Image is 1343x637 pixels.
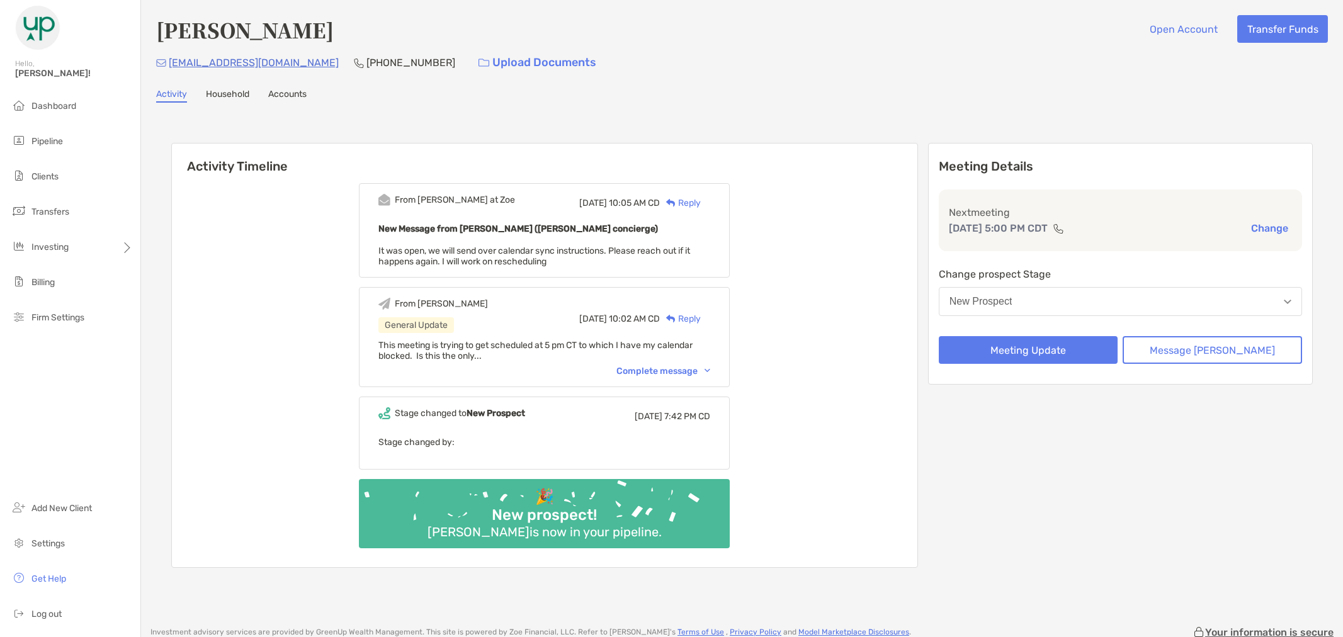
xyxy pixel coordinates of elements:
[1237,15,1328,43] button: Transfer Funds
[530,488,559,506] div: 🎉
[31,609,62,619] span: Log out
[1123,336,1302,364] button: Message [PERSON_NAME]
[31,242,69,252] span: Investing
[660,312,701,325] div: Reply
[579,198,607,208] span: [DATE]
[378,317,454,333] div: General Update
[268,89,307,103] a: Accounts
[949,205,1292,220] p: Next meeting
[395,408,525,419] div: Stage changed to
[156,89,187,103] a: Activity
[422,524,667,539] div: [PERSON_NAME] is now in your pipeline.
[939,287,1302,316] button: New Prospect
[939,266,1302,282] p: Change prospect Stage
[11,309,26,324] img: firm-settings icon
[660,196,701,210] div: Reply
[378,298,390,310] img: Event icon
[609,198,660,208] span: 10:05 AM CD
[378,223,658,234] b: New Message from [PERSON_NAME] ([PERSON_NAME] concierge)
[11,606,26,621] img: logout icon
[31,101,76,111] span: Dashboard
[949,220,1048,236] p: [DATE] 5:00 PM CDT
[487,506,602,524] div: New prospect!
[666,199,676,207] img: Reply icon
[15,5,60,50] img: Zoe Logo
[939,336,1118,364] button: Meeting Update
[705,369,710,373] img: Chevron icon
[616,366,710,376] div: Complete message
[635,411,662,422] span: [DATE]
[467,408,525,419] b: New Prospect
[31,136,63,147] span: Pipeline
[609,313,660,324] span: 10:02 AM CD
[11,239,26,254] img: investing icon
[31,538,65,549] span: Settings
[479,59,489,67] img: button icon
[156,59,166,67] img: Email Icon
[156,15,334,44] h4: [PERSON_NAME]
[11,535,26,550] img: settings icon
[730,628,781,636] a: Privacy Policy
[11,570,26,585] img: get-help icon
[798,628,909,636] a: Model Marketplace Disclosures
[378,434,710,450] p: Stage changed by:
[11,203,26,218] img: transfers icon
[206,89,249,103] a: Household
[354,58,364,68] img: Phone Icon
[31,312,84,323] span: Firm Settings
[31,277,55,288] span: Billing
[11,168,26,183] img: clients icon
[11,274,26,289] img: billing icon
[677,628,724,636] a: Terms of Use
[11,98,26,113] img: dashboard icon
[1247,222,1292,235] button: Change
[366,55,455,70] p: [PHONE_NUMBER]
[579,313,607,324] span: [DATE]
[378,407,390,419] img: Event icon
[666,315,676,323] img: Reply icon
[1053,223,1064,234] img: communication type
[15,68,133,79] span: [PERSON_NAME]!
[378,245,690,267] span: It was open, we will send over calendar sync instructions. Please reach out if it happens again. ...
[31,573,66,584] span: Get Help
[150,628,911,637] p: Investment advisory services are provided by GreenUp Wealth Management . This site is powered by ...
[172,144,917,174] h6: Activity Timeline
[470,49,604,76] a: Upload Documents
[11,133,26,148] img: pipeline icon
[31,503,92,514] span: Add New Client
[1140,15,1227,43] button: Open Account
[31,171,59,182] span: Clients
[939,159,1302,174] p: Meeting Details
[378,194,390,206] img: Event icon
[395,194,515,205] div: From [PERSON_NAME] at Zoe
[31,206,69,217] span: Transfers
[395,298,488,309] div: From [PERSON_NAME]
[378,340,693,361] span: This meeting is trying to get scheduled at 5 pm CT to which I have my calendar blocked. Is this t...
[169,55,339,70] p: [EMAIL_ADDRESS][DOMAIN_NAME]
[949,296,1012,307] div: New Prospect
[11,500,26,515] img: add_new_client icon
[664,411,710,422] span: 7:42 PM CD
[1284,300,1291,304] img: Open dropdown arrow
